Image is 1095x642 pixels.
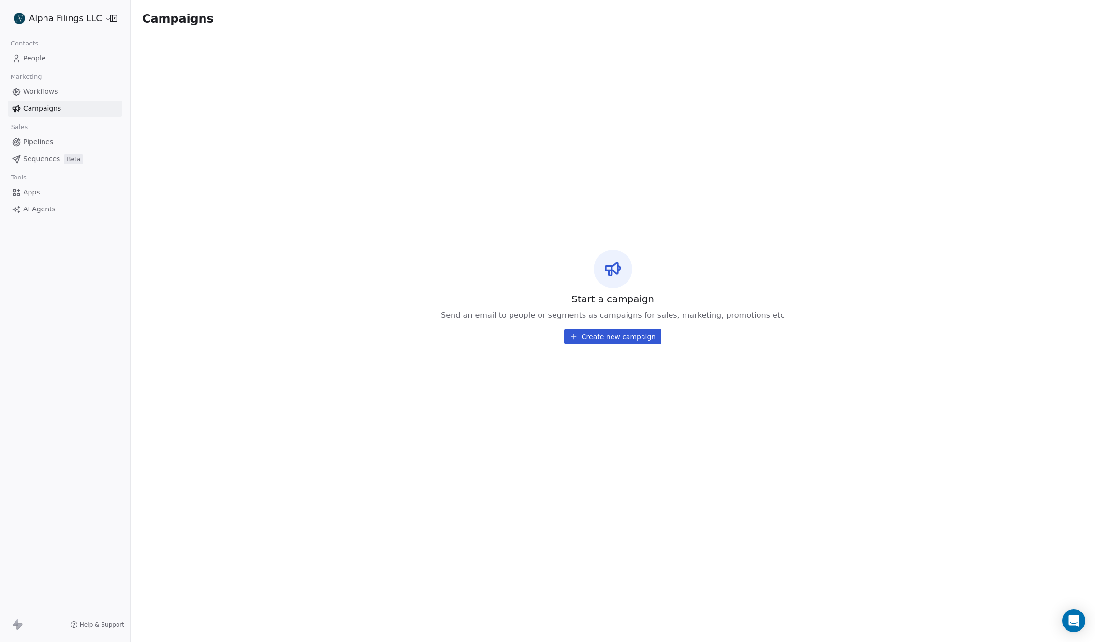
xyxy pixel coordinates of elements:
[142,12,214,25] span: Campaigns
[23,53,46,63] span: People
[14,13,25,24] img: Alpha%20Filings%20Logo%20Favicon%20.png
[23,154,60,164] span: Sequences
[441,310,785,321] span: Send an email to people or segments as campaigns for sales, marketing, promotions etc
[70,621,124,628] a: Help & Support
[1062,609,1085,632] div: Open Intercom Messenger
[6,70,46,84] span: Marketing
[8,184,122,200] a: Apps
[8,50,122,66] a: People
[8,151,122,167] a: SequencesBeta
[571,292,654,306] span: Start a campaign
[8,101,122,117] a: Campaigns
[29,12,102,25] span: Alpha Filings LLC
[7,120,32,134] span: Sales
[8,84,122,100] a: Workflows
[23,187,40,197] span: Apps
[64,154,83,164] span: Beta
[564,329,661,344] button: Create new campaign
[23,104,61,114] span: Campaigns
[80,621,124,628] span: Help & Support
[8,201,122,217] a: AI Agents
[8,134,122,150] a: Pipelines
[6,36,43,51] span: Contacts
[23,87,58,97] span: Workflows
[23,137,53,147] span: Pipelines
[23,204,56,214] span: AI Agents
[12,10,103,27] button: Alpha Filings LLC
[7,170,30,185] span: Tools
